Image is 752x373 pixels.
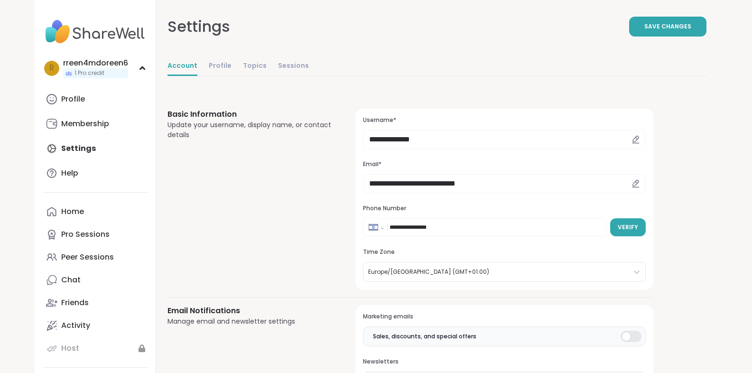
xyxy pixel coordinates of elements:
[209,57,232,76] a: Profile
[363,116,645,124] h3: Username*
[610,218,646,236] button: Verify
[167,15,230,38] div: Settings
[42,112,148,135] a: Membership
[42,15,148,48] img: ShareWell Nav Logo
[61,320,90,331] div: Activity
[167,317,333,326] div: Manage email and newsletter settings
[61,229,110,240] div: Pro Sessions
[42,337,148,360] a: Host
[644,22,691,31] span: Save Changes
[278,57,309,76] a: Sessions
[363,205,645,213] h3: Phone Number
[61,252,114,262] div: Peer Sessions
[61,168,78,178] div: Help
[61,119,109,129] div: Membership
[618,223,638,232] span: Verify
[167,120,333,140] div: Update your username, display name, or contact details
[42,269,148,291] a: Chat
[42,162,148,185] a: Help
[363,313,645,321] h3: Marketing emails
[42,200,148,223] a: Home
[42,314,148,337] a: Activity
[373,332,476,341] span: Sales, discounts, and special offers
[61,94,85,104] div: Profile
[42,88,148,111] a: Profile
[167,57,197,76] a: Account
[243,57,267,76] a: Topics
[363,358,645,366] h3: Newsletters
[167,109,333,120] h3: Basic Information
[42,223,148,246] a: Pro Sessions
[42,246,148,269] a: Peer Sessions
[61,343,79,354] div: Host
[363,248,645,256] h3: Time Zone
[42,291,148,314] a: Friends
[363,160,645,168] h3: Email*
[629,17,706,37] button: Save Changes
[61,275,81,285] div: Chat
[61,298,89,308] div: Friends
[63,58,128,68] div: rreen4mdoreen6
[74,69,104,77] span: 1 Pro credit
[167,305,333,317] h3: Email Notifications
[49,62,54,75] span: r
[61,206,84,217] div: Home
